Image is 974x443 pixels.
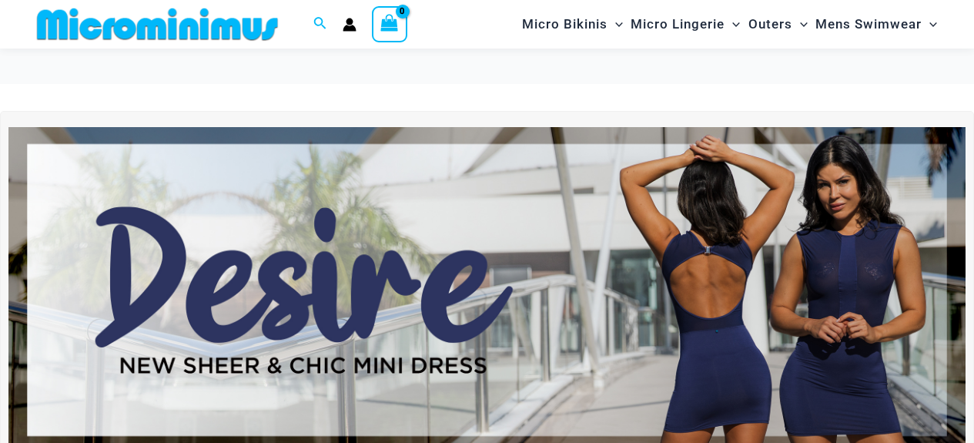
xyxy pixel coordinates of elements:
span: Micro Bikinis [522,5,607,44]
span: Menu Toggle [922,5,937,44]
a: View Shopping Cart, empty [372,6,407,42]
span: Menu Toggle [792,5,808,44]
a: Account icon link [343,18,356,32]
span: Menu Toggle [725,5,740,44]
span: Mens Swimwear [815,5,922,44]
a: Mens SwimwearMenu ToggleMenu Toggle [812,5,941,44]
a: OutersMenu ToggleMenu Toggle [745,5,812,44]
a: Micro LingerieMenu ToggleMenu Toggle [627,5,744,44]
a: Micro BikinisMenu ToggleMenu Toggle [518,5,627,44]
a: Search icon link [313,15,327,34]
img: MM SHOP LOGO FLAT [31,7,284,42]
span: Menu Toggle [607,5,623,44]
span: Micro Lingerie [631,5,725,44]
span: Outers [748,5,792,44]
nav: Site Navigation [516,2,943,46]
